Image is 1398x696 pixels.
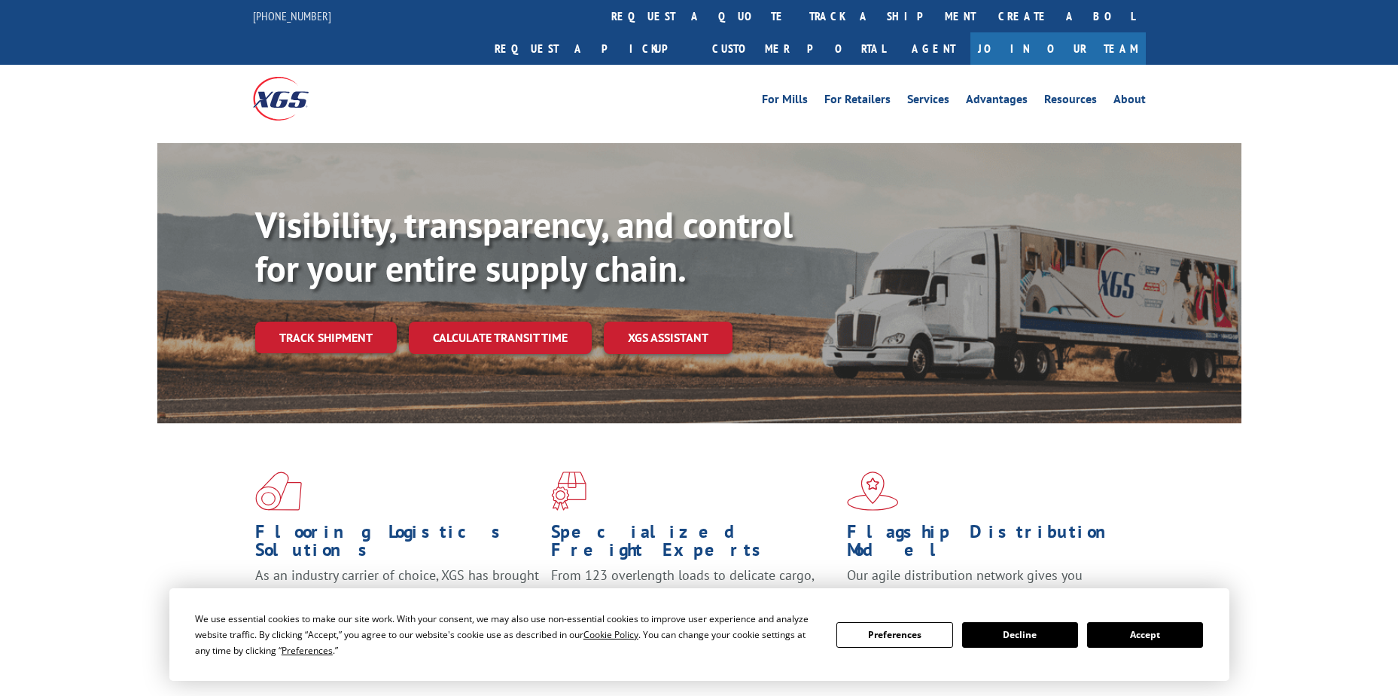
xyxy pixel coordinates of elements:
img: xgs-icon-total-supply-chain-intelligence-red [255,472,302,511]
a: Join Our Team [970,32,1146,65]
span: Cookie Policy [583,628,638,641]
b: Visibility, transparency, and control for your entire supply chain. [255,201,793,292]
button: Decline [962,622,1078,648]
p: From 123 overlength loads to delicate cargo, our experienced staff knows the best way to move you... [551,566,836,633]
a: For Retailers [824,93,891,110]
h1: Flagship Distribution Model [847,523,1131,566]
a: Resources [1044,93,1097,110]
img: xgs-icon-focused-on-flooring-red [551,472,586,511]
a: Customer Portal [701,32,897,65]
div: We use essential cookies to make our site work. With your consent, we may also use non-essential ... [195,611,818,658]
span: As an industry carrier of choice, XGS has brought innovation and dedication to flooring logistics... [255,566,539,620]
img: xgs-icon-flagship-distribution-model-red [847,472,899,511]
a: Agent [897,32,970,65]
a: Advantages [966,93,1028,110]
span: Our agile distribution network gives you nationwide inventory management on demand. [847,566,1124,602]
a: Calculate transit time [409,322,592,354]
span: Preferences [282,644,333,657]
a: Request a pickup [483,32,701,65]
button: Preferences [836,622,952,648]
a: For Mills [762,93,808,110]
a: [PHONE_NUMBER] [253,8,331,23]
a: Services [907,93,949,110]
a: About [1113,93,1146,110]
a: XGS ASSISTANT [604,322,733,354]
div: Cookie Consent Prompt [169,588,1229,681]
h1: Specialized Freight Experts [551,523,836,566]
a: Track shipment [255,322,397,353]
button: Accept [1087,622,1203,648]
h1: Flooring Logistics Solutions [255,523,540,566]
